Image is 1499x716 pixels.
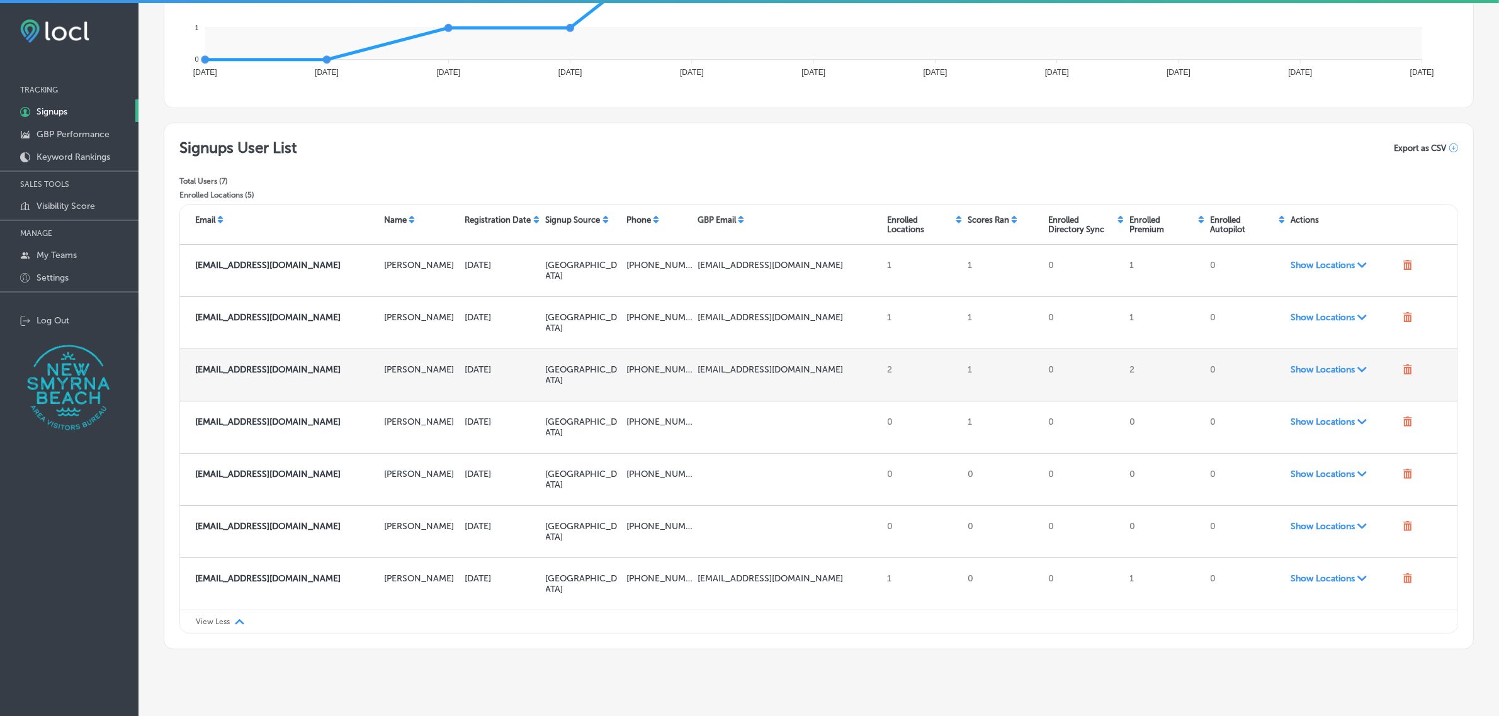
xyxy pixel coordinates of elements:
[546,312,621,333] p: [GEOGRAPHIC_DATA]
[558,68,582,77] tspan: [DATE]
[924,68,947,77] tspan: [DATE]
[1129,215,1196,234] p: Enrolled Premium
[698,364,881,375] p: uamoccia@gmail.com
[1048,215,1115,234] p: Enrolled Directory Sync
[196,617,230,626] p: View Less
[882,516,963,547] div: 0
[1124,411,1205,443] div: 0
[179,191,297,199] p: Enrolled Locations ( 5 )
[179,177,297,186] p: Total Users ( 7 )
[1205,411,1286,443] div: 0
[436,68,460,77] tspan: [DATE]
[1291,521,1397,532] span: Show Locations
[1403,521,1413,534] span: Remove user from your referral organization.
[195,215,215,225] p: Email
[698,260,881,271] p: victoriameetingcenter@gmail.com
[1205,516,1286,547] div: 0
[195,469,341,479] strong: [EMAIL_ADDRESS][DOMAIN_NAME]
[1124,255,1205,286] div: 1
[1291,260,1397,271] span: Show Locations
[1403,573,1413,586] span: Remove user from your referral organization.
[698,573,881,584] p: visitnsbfla@gmail.com
[882,464,963,495] div: 0
[698,215,736,225] p: GBP Email
[195,24,199,31] tspan: 1
[1403,364,1413,377] span: Remove user from your referral organization.
[37,129,110,140] p: GBP Performance
[465,469,541,479] p: [DATE]
[963,516,1043,547] div: 0
[626,469,693,479] p: [PHONE_NUMBER]
[1124,359,1205,391] div: 2
[887,215,954,234] p: Enrolled Locations
[465,573,541,584] p: [DATE]
[1403,260,1413,272] span: Remove user from your referral organization.
[465,260,541,271] p: [DATE]
[626,573,693,584] p: [PHONE_NUMBER]
[546,260,621,281] p: [GEOGRAPHIC_DATA]
[37,106,67,117] p: Signups
[882,359,963,391] div: 2
[1124,307,1205,338] div: 1
[1043,568,1124,600] div: 0
[37,315,69,326] p: Log Out
[1124,568,1205,600] div: 1
[384,312,460,323] p: Greg Holbrook
[801,68,825,77] tspan: [DATE]
[1043,464,1124,495] div: 0
[546,417,621,438] p: [GEOGRAPHIC_DATA]
[626,215,651,225] p: Phone
[195,260,341,271] strong: [EMAIL_ADDRESS][DOMAIN_NAME]
[384,260,460,271] p: Kelly Laub
[1291,417,1397,427] span: Show Locations
[963,307,1043,338] div: 1
[37,152,110,162] p: Keyword Rankings
[626,521,693,532] p: [PHONE_NUMBER]
[626,312,693,323] p: [PHONE_NUMBER]
[20,20,89,43] img: fda3e92497d09a02dc62c9cd864e3231.png
[465,364,541,375] p: [DATE]
[384,469,460,479] p: Donna Ruby
[195,417,379,427] p: nssmarketing23@gmail.com
[465,215,531,225] p: Registration Date
[465,521,541,532] p: [DATE]
[195,364,341,375] strong: [EMAIL_ADDRESS][DOMAIN_NAME]
[1403,469,1413,481] span: Remove user from your referral organization.
[546,215,601,225] p: Signup Source
[384,417,460,427] p: Tammy Cummings
[1167,68,1191,77] tspan: [DATE]
[1045,68,1069,77] tspan: [DATE]
[195,469,379,479] p: atlanticplaza@cfl.rr.com
[195,260,379,271] p: victoriameetingcenter@gmail.com
[1291,469,1397,479] span: Show Locations
[882,307,963,338] div: 1
[963,568,1043,600] div: 0
[195,573,341,584] strong: [EMAIL_ADDRESS][DOMAIN_NAME]
[963,464,1043,495] div: 0
[1410,68,1434,77] tspan: [DATE]
[1210,215,1277,234] p: Enrolled Autopilot
[465,417,541,427] p: [DATE]
[626,364,693,375] p: [PHONE_NUMBER]
[1205,568,1286,600] div: 0
[384,215,407,225] p: Name
[698,312,881,323] p: nsmofhistory@gmail.com
[1205,255,1286,286] div: 0
[1394,143,1446,153] span: Export as CSV
[1043,516,1124,547] div: 0
[1291,364,1397,375] span: Show Locations
[1124,516,1205,547] div: 0
[1291,573,1397,584] span: Show Locations
[546,364,621,386] p: [GEOGRAPHIC_DATA]
[1205,359,1286,391] div: 0
[315,68,339,77] tspan: [DATE]
[1288,68,1312,77] tspan: [DATE]
[465,312,541,323] p: [DATE]
[1043,359,1124,391] div: 0
[1124,464,1205,495] div: 0
[963,359,1043,391] div: 1
[968,215,1009,225] p: Scores Ran
[195,521,341,532] strong: [EMAIL_ADDRESS][DOMAIN_NAME]
[1043,411,1124,443] div: 0
[384,521,460,532] p: Tammy Cummings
